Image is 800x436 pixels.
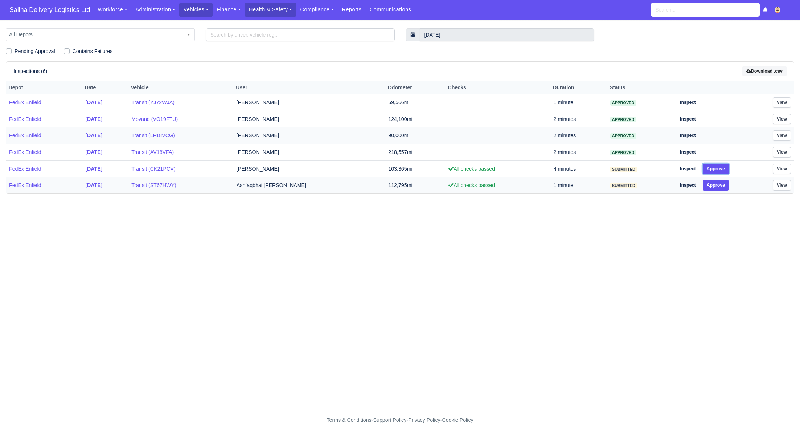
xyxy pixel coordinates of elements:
th: Date [82,81,128,94]
input: Search... [651,3,760,17]
span: All checks passed [448,166,495,172]
span: approved [610,133,636,139]
td: 59,566mi [385,94,446,111]
a: [DATE] [85,181,126,190]
label: Contains Failures [73,47,113,56]
a: Health & Safety [245,3,296,17]
td: 1 minute [551,177,607,193]
strong: [DATE] [85,116,102,122]
td: 124,100mi [385,111,446,127]
th: User [234,81,385,94]
th: Odometer [385,81,446,94]
a: Transit (AV18VFA) [131,148,231,156]
td: [PERSON_NAME] [234,111,385,127]
a: Transit (LF18VCG) [131,131,231,140]
th: Depot [6,81,82,94]
a: View [773,97,791,108]
td: 103,365mi [385,160,446,177]
a: FedEx Enfield [9,98,79,107]
iframe: Chat Widget [670,352,800,436]
a: Movano (VO19FTU) [131,115,231,123]
a: FedEx Enfield [9,165,79,173]
a: [DATE] [85,131,126,140]
strong: [DATE] [85,149,102,155]
button: Download .csv [742,66,787,77]
strong: [DATE] [85,133,102,138]
a: View [773,114,791,125]
td: 2 minutes [551,144,607,161]
a: Cookie Policy [442,417,473,423]
button: Approve [703,164,729,174]
span: approved [610,100,636,106]
a: View [773,180,791,191]
a: [DATE] [85,148,126,156]
th: Status [607,81,673,94]
button: Approve [703,180,729,191]
td: [PERSON_NAME] [234,160,385,177]
h6: Inspections (6) [13,68,47,74]
a: Transit (CK21PCV) [131,165,231,173]
a: Vehicles [179,3,213,17]
span: All checks passed [448,182,495,188]
a: [DATE] [85,98,126,107]
a: Finance [213,3,245,17]
a: Inspect [676,97,700,108]
th: Duration [551,81,607,94]
td: 1 minute [551,94,607,111]
td: 2 minutes [551,127,607,144]
a: Inspect [676,164,700,174]
strong: [DATE] [85,99,102,105]
td: [PERSON_NAME] [234,94,385,111]
span: approved [610,150,636,155]
a: Transit (YJ72WJA) [131,98,231,107]
span: All Depots [6,28,195,41]
a: [DATE] [85,165,126,173]
th: Vehicle [128,81,234,94]
a: Administration [131,3,179,17]
td: [PERSON_NAME] [234,144,385,161]
a: Workforce [94,3,131,17]
a: FedEx Enfield [9,115,79,123]
strong: [DATE] [85,166,102,172]
span: submitted [610,167,637,172]
a: Transit (ST67HWY) [131,181,231,190]
a: View [773,164,791,174]
a: [DATE] [85,115,126,123]
td: 218,557mi [385,144,446,161]
a: Communications [366,3,415,17]
a: Inspect [676,130,700,141]
span: submitted [610,183,637,188]
span: approved [610,117,636,122]
td: Ashfaqbhai [PERSON_NAME] [234,177,385,193]
a: Terms & Conditions [327,417,371,423]
td: 2 minutes [551,111,607,127]
a: FedEx Enfield [9,148,79,156]
a: View [773,147,791,158]
a: Inspect [676,147,700,158]
a: Reports [338,3,365,17]
td: 112,795mi [385,177,446,193]
a: FedEx Enfield [9,131,79,140]
label: Pending Approval [15,47,55,56]
span: All Depots [6,30,194,39]
a: Inspect [676,114,700,125]
a: FedEx Enfield [9,181,79,190]
a: View [773,130,791,141]
th: Checks [446,81,551,94]
td: 90,000mi [385,127,446,144]
a: Saliha Delivery Logistics Ltd [6,3,94,17]
a: Compliance [296,3,338,17]
a: Support Policy [373,417,407,423]
div: - - - [193,416,607,424]
input: Search by driver, vehicle reg... [206,28,395,41]
td: 4 minutes [551,160,607,177]
a: Inspect [676,180,700,191]
a: Privacy Policy [408,417,440,423]
strong: [DATE] [85,182,102,188]
td: [PERSON_NAME] [234,127,385,144]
